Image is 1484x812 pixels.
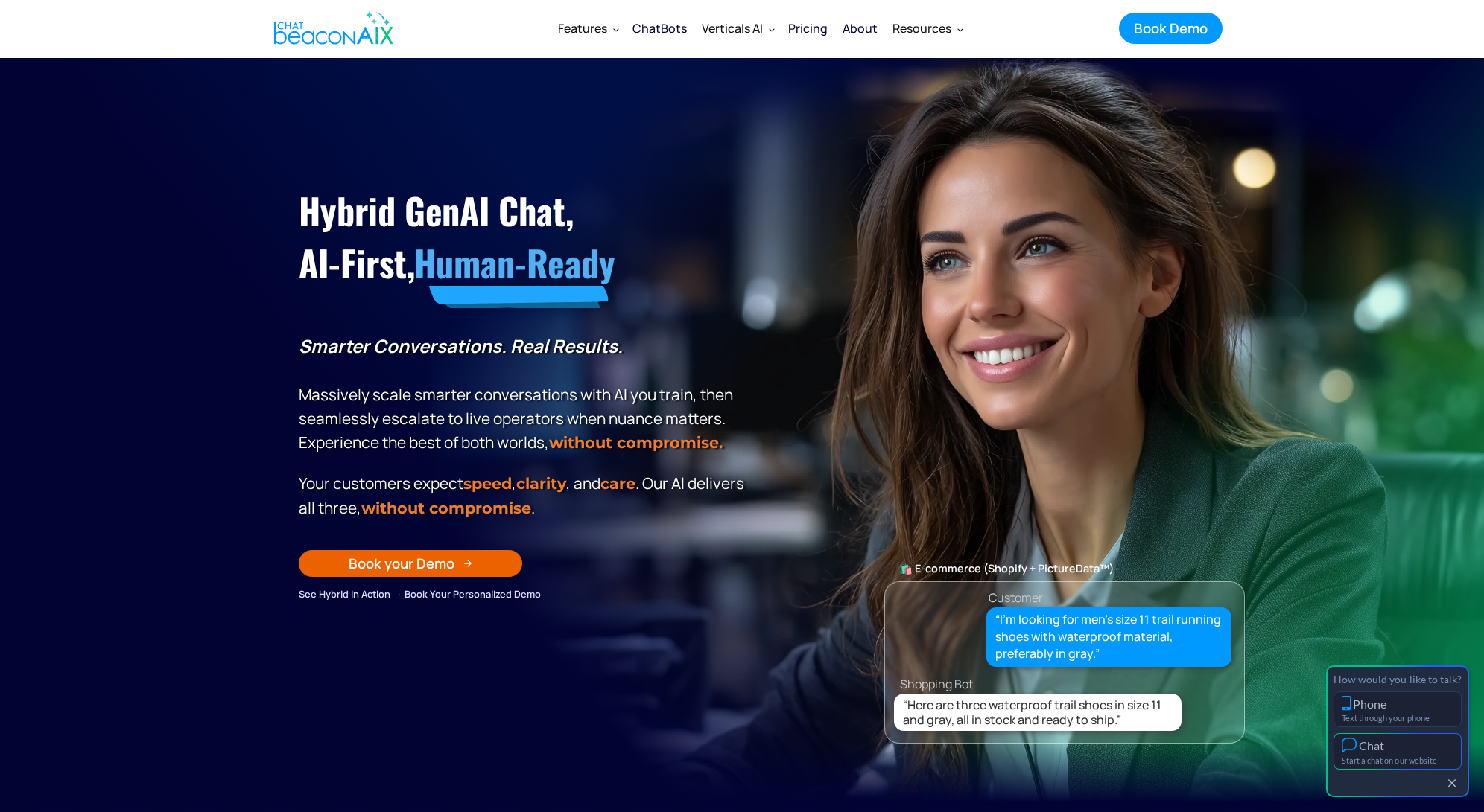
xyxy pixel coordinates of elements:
[299,334,749,455] p: Massively scale smarter conversations with AI you train, then seamlessly escalate to live operato...
[299,586,749,602] div: See Hybrid in Action → Book Your Personalized Demo
[558,18,607,39] div: Features
[769,26,775,32] img: Dropdown
[516,474,566,493] span: clarity
[788,18,828,39] div: Pricing
[299,550,522,577] a: Book your Demo
[625,9,694,48] a: ChatBots
[843,18,878,39] div: About
[613,26,619,32] img: Dropdown
[349,554,454,573] div: Book your Demo
[261,2,402,54] a: home
[781,9,835,48] a: Pricing
[694,10,781,46] div: Verticals AI
[600,474,635,493] span: care
[885,558,1244,579] div: 🛍️ E-commerce (Shopify + PictureData™)
[549,433,723,452] strong: without compromise.
[1134,19,1208,38] div: Book Demo
[463,559,472,568] img: Arrow
[361,499,531,517] span: without compromise
[299,471,749,520] p: Your customers expect , , and . Our Al delivers all three, .
[632,18,687,39] div: ChatBots
[551,10,625,46] div: Features
[885,10,969,46] div: Resources
[414,236,615,289] span: Human-Ready
[835,9,885,48] a: About
[299,333,623,358] strong: Smarter Conversations. Real Results.
[702,18,763,39] div: Verticals AI
[957,26,963,32] img: Dropdown
[892,18,951,39] div: Resources
[989,587,1043,608] div: Customer
[1119,13,1223,44] a: Book Demo
[995,611,1223,663] div: “I’m looking for men’s size 11 trail running shoes with waterproof material, preferably in gray.”
[299,185,749,290] h1: Hybrid GenAI Chat, AI-First,
[463,474,512,493] strong: speed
